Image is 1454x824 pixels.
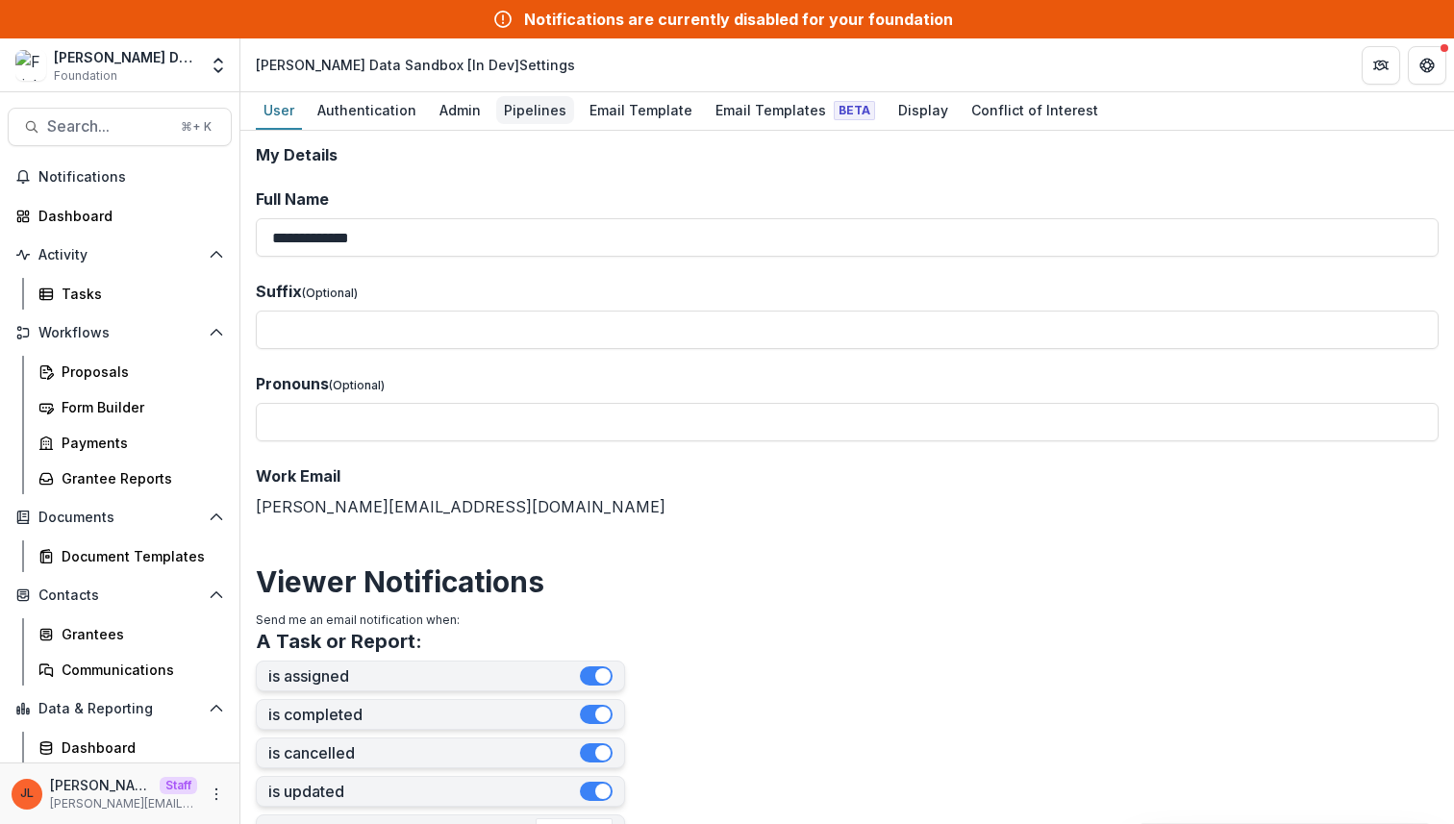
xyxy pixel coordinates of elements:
span: Workflows [38,325,201,341]
a: Admin [432,92,489,130]
a: Grantee Reports [31,462,232,494]
div: Pipelines [496,96,574,124]
h2: My Details [256,146,1439,164]
button: Partners [1362,46,1400,85]
div: Conflict of Interest [964,96,1106,124]
span: Full Name [256,189,329,209]
div: User [256,96,302,124]
label: is assigned [268,667,580,686]
div: [PERSON_NAME] Data Sandbox [In Dev] [54,47,197,67]
div: Authentication [310,96,424,124]
span: Send me an email notification when: [256,612,460,627]
span: (Optional) [329,378,385,392]
div: Display [890,96,956,124]
span: Pronouns [256,374,329,393]
p: [PERSON_NAME][EMAIL_ADDRESS][DOMAIN_NAME] [50,795,197,812]
label: is updated [268,783,580,801]
a: Payments [31,427,232,459]
div: Form Builder [62,397,216,417]
span: Data & Reporting [38,701,201,717]
span: Contacts [38,587,201,604]
div: Jeanne Locker [20,787,34,800]
div: ⌘ + K [177,116,215,137]
span: Suffix [256,282,302,301]
a: Email Templates Beta [708,92,883,130]
a: Email Template [582,92,700,130]
img: Frist Data Sandbox [In Dev] [15,50,46,81]
a: Document Templates [31,540,232,572]
span: Foundation [54,67,117,85]
button: Notifications [8,162,232,192]
button: Get Help [1408,46,1446,85]
div: Communications [62,660,216,680]
a: Pipelines [496,92,574,130]
button: Open Workflows [8,317,232,348]
button: Open Data & Reporting [8,693,232,724]
div: [PERSON_NAME][EMAIL_ADDRESS][DOMAIN_NAME] [256,464,1439,518]
a: Dashboard [31,732,232,763]
h3: A Task or Report: [256,630,422,653]
p: [PERSON_NAME] [50,775,152,795]
div: Proposals [62,362,216,382]
span: Notifications [38,169,224,186]
a: User [256,92,302,130]
button: Open entity switcher [205,46,232,85]
div: Email Templates [708,96,883,124]
p: Staff [160,777,197,794]
button: Open Contacts [8,580,232,611]
a: Authentication [310,92,424,130]
a: Form Builder [31,391,232,423]
a: Grantees [31,618,232,650]
div: Tasks [62,284,216,304]
div: Dashboard [62,737,216,758]
span: Documents [38,510,201,526]
span: Work Email [256,466,340,486]
div: Document Templates [62,546,216,566]
span: Search... [47,117,169,136]
a: Display [890,92,956,130]
button: Search... [8,108,232,146]
div: Payments [62,433,216,453]
button: Open Documents [8,502,232,533]
button: Open Activity [8,239,232,270]
span: Beta [834,101,875,120]
nav: breadcrumb [248,51,583,79]
div: Email Template [582,96,700,124]
div: Dashboard [38,206,216,226]
h2: Viewer Notifications [256,564,1439,599]
button: More [205,783,228,806]
div: Notifications are currently disabled for your foundation [524,8,953,31]
a: Communications [31,654,232,686]
span: Activity [38,247,201,263]
label: is cancelled [268,744,580,762]
span: (Optional) [302,286,358,300]
a: Dashboard [8,200,232,232]
div: Grantee Reports [62,468,216,488]
div: Admin [432,96,489,124]
a: Tasks [31,278,232,310]
a: Conflict of Interest [964,92,1106,130]
div: [PERSON_NAME] Data Sandbox [In Dev] Settings [256,55,575,75]
div: Grantees [62,624,216,644]
label: is completed [268,706,580,724]
a: Proposals [31,356,232,387]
